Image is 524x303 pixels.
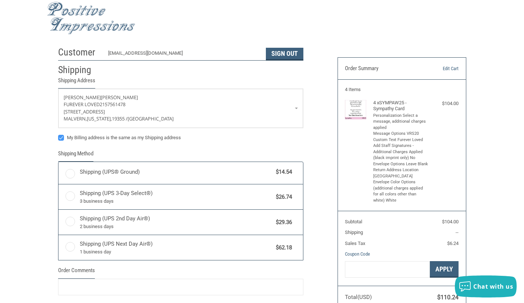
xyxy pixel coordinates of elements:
li: Personalization Select a message, additional charges applied [373,113,428,131]
span: Total (USD) [345,294,372,300]
span: Sales Tax [345,241,365,246]
span: $29.36 [272,218,292,227]
span: -- [456,230,459,235]
span: Shipping (UPS 3-Day Select®) [80,189,272,205]
span: Shipping (UPS® Ground) [80,168,272,176]
li: Custom Text Furever Loved [373,137,428,143]
li: Envelope Color Options (additional charges applied for all colors other than white) White [373,179,428,203]
span: $110.24 [437,294,459,301]
h3: Order Summary [345,65,422,72]
legend: Shipping Method [58,149,93,162]
span: Shipping (UPS 2nd Day Air®) [80,214,272,230]
li: Add Staff Signatures - Additional Charges Applied (black imprint only) No [373,143,428,161]
span: $6.24 [447,241,459,246]
span: $104.00 [442,219,459,224]
span: [GEOGRAPHIC_DATA] [128,115,174,122]
h2: Customer [58,46,101,58]
h2: Shipping [58,64,101,76]
span: 19355 / [112,115,128,122]
li: Envelope Options Leave Blank [373,161,428,167]
div: [EMAIL_ADDRESS][DOMAIN_NAME] [108,50,259,60]
span: 3 business days [80,198,272,205]
label: My Billing address is the same as my Shipping address [58,135,303,141]
h4: 4 x SYMPAW25 - Sympathy Card [373,100,428,112]
span: Shipping [345,230,363,235]
input: Gift Certificate or Coupon Code [345,261,430,278]
span: Shipping (UPS Next Day Air®) [80,240,272,255]
div: $104.00 [430,100,459,107]
span: [PERSON_NAME] [64,94,101,101]
span: $14.54 [272,168,292,176]
img: Positive Impressions [47,2,135,35]
h3: 4 Items [345,87,459,93]
button: Chat with us [455,275,517,297]
span: Subtotal [345,219,362,224]
legend: Shipping Address [58,76,95,89]
span: 2 business days [80,223,272,230]
span: [STREET_ADDRESS] [64,108,105,115]
a: Coupon Code [345,251,370,257]
a: Edit Cart [422,65,459,72]
a: Enter or select a different address [58,89,303,128]
span: [PERSON_NAME] [101,94,138,101]
span: FUREVER LOVED [64,101,100,108]
span: MALVERN, [64,115,87,122]
li: Return Address Location [GEOGRAPHIC_DATA] [373,167,428,179]
span: $62.18 [272,244,292,252]
span: 1 business day [80,248,272,256]
li: Message Options VRS20 [373,131,428,137]
span: $26.74 [272,193,292,201]
button: Apply [430,261,459,278]
span: Chat with us [473,282,513,291]
button: Sign Out [266,48,303,60]
legend: Order Comments [58,266,95,278]
span: 2157561478 [100,101,125,108]
span: [US_STATE], [87,115,112,122]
